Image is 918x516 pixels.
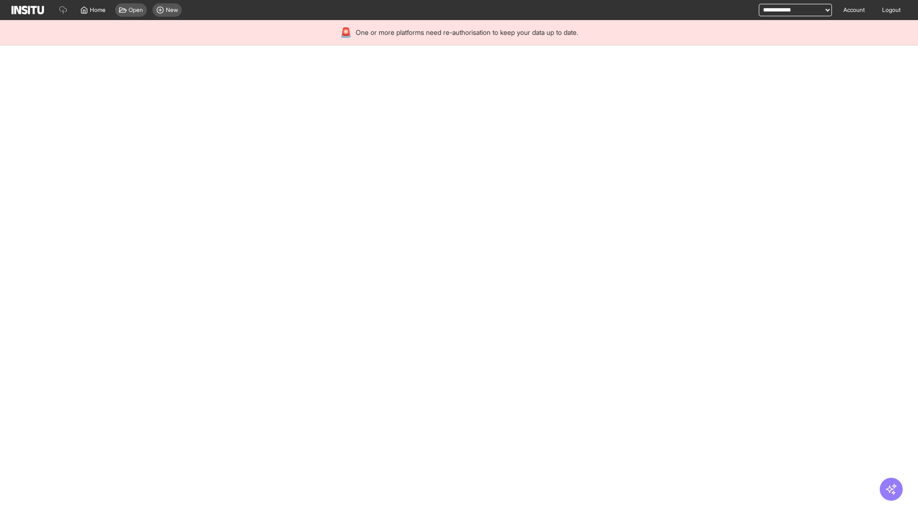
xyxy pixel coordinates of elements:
[11,6,44,14] img: Logo
[340,26,352,39] div: 🚨
[129,6,143,14] span: Open
[90,6,106,14] span: Home
[166,6,178,14] span: New
[356,28,578,37] span: One or more platforms need re-authorisation to keep your data up to date.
